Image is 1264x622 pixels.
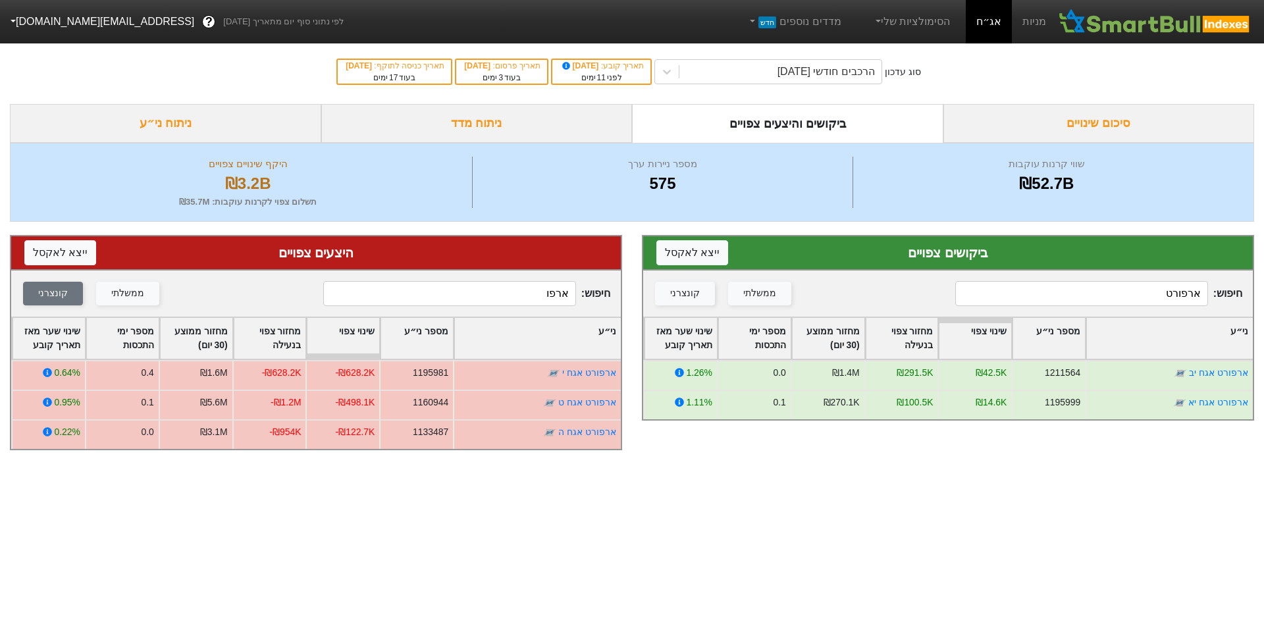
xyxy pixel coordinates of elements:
div: ₪270.1K [824,396,860,409]
div: -₪628.2K [336,366,375,380]
div: ₪291.5K [897,366,933,380]
div: ₪3.2B [27,172,469,195]
span: [DATE] [346,61,374,70]
div: ₪3.1M [200,425,228,439]
div: Toggle SortBy [307,318,379,359]
div: ממשלתי [743,286,776,301]
div: ₪100.5K [897,396,933,409]
img: tase link [1174,367,1187,380]
div: שווי קרנות עוקבות [856,157,1237,172]
div: Toggle SortBy [866,318,938,359]
span: חיפוש : [323,281,610,306]
div: ממשלתי [111,286,144,301]
img: tase link [547,367,560,380]
div: -₪954K [269,425,301,439]
input: 343 רשומות... [323,281,576,306]
div: 0.0 [773,366,785,380]
div: Toggle SortBy [381,318,453,359]
div: סוג עדכון [885,65,921,79]
a: מדדים נוספיםחדש [742,9,847,35]
div: 0.1 [773,396,785,409]
img: tase link [543,396,556,409]
div: ניתוח מדד [321,104,633,143]
button: ממשלתי [96,282,159,305]
span: ? [205,13,213,31]
div: ₪1.6M [200,366,228,380]
div: לפני ימים [559,72,644,84]
div: היקף שינויים צפויים [27,157,469,172]
div: ₪14.6K [976,396,1007,409]
div: 1195981 [413,366,448,380]
span: חדש [758,16,776,28]
div: Toggle SortBy [454,318,621,359]
div: ביקושים והיצעים צפויים [632,104,943,143]
span: 11 [597,73,606,82]
div: Toggle SortBy [234,318,306,359]
span: 3 [498,73,503,82]
img: tase link [543,426,556,439]
div: ₪5.6M [200,396,228,409]
div: 0.95% [54,396,80,409]
button: ייצא לאקסל [24,240,96,265]
div: ₪1.4M [832,366,860,380]
div: תשלום צפוי לקרנות עוקבות : ₪35.7M [27,195,469,209]
div: מספר ניירות ערך [476,157,849,172]
div: Toggle SortBy [160,318,232,359]
a: ארפורט אגח ה [558,427,616,437]
div: -₪498.1K [336,396,375,409]
div: Toggle SortBy [13,318,85,359]
div: 575 [476,172,849,195]
div: -₪1.2M [271,396,302,409]
div: 1133487 [413,425,448,439]
div: 1195999 [1045,396,1080,409]
a: ארפורט אגח יא [1188,397,1248,407]
span: 17 [389,73,398,82]
div: 1211564 [1045,366,1080,380]
a: ארפורט אגח יב [1189,367,1248,378]
div: בעוד ימים [463,72,540,84]
button: ייצא לאקסל [656,240,728,265]
button: קונצרני [655,282,715,305]
div: בעוד ימים [344,72,444,84]
div: -₪628.2K [262,366,302,380]
div: 0.4 [141,366,153,380]
div: 0.64% [54,366,80,380]
span: [DATE] [560,61,601,70]
a: ארפורט אגח ט [558,397,616,407]
div: Toggle SortBy [792,318,864,359]
div: -₪122.7K [336,425,375,439]
div: 1.11% [686,396,712,409]
div: 1160944 [413,396,448,409]
div: 0.0 [141,425,153,439]
div: Toggle SortBy [939,318,1011,359]
div: ביקושים צפויים [656,243,1240,263]
div: 0.22% [54,425,80,439]
div: קונצרני [38,286,68,301]
div: Toggle SortBy [1013,318,1085,359]
button: ממשלתי [728,282,791,305]
div: Toggle SortBy [718,318,791,359]
div: היצעים צפויים [24,243,608,263]
input: 232 רשומות... [955,281,1208,306]
div: תאריך פרסום : [463,60,540,72]
img: tase link [1173,396,1186,409]
span: [DATE] [464,61,492,70]
a: הסימולציות שלי [868,9,956,35]
div: Toggle SortBy [86,318,159,359]
div: סיכום שינויים [943,104,1255,143]
div: ₪42.5K [976,366,1007,380]
span: חיפוש : [955,281,1242,306]
div: 1.26% [686,366,712,380]
div: Toggle SortBy [645,318,717,359]
img: SmartBull [1057,9,1253,35]
div: ₪52.7B [856,172,1237,195]
div: קונצרני [670,286,700,301]
span: לפי נתוני סוף יום מתאריך [DATE] [223,15,344,28]
div: 0.1 [141,396,153,409]
button: קונצרני [23,282,83,305]
div: Toggle SortBy [1086,318,1253,359]
a: ארפורט אגח י [562,367,616,378]
div: הרכבים חודשי [DATE] [777,64,875,80]
div: ניתוח ני״ע [10,104,321,143]
div: תאריך כניסה לתוקף : [344,60,444,72]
